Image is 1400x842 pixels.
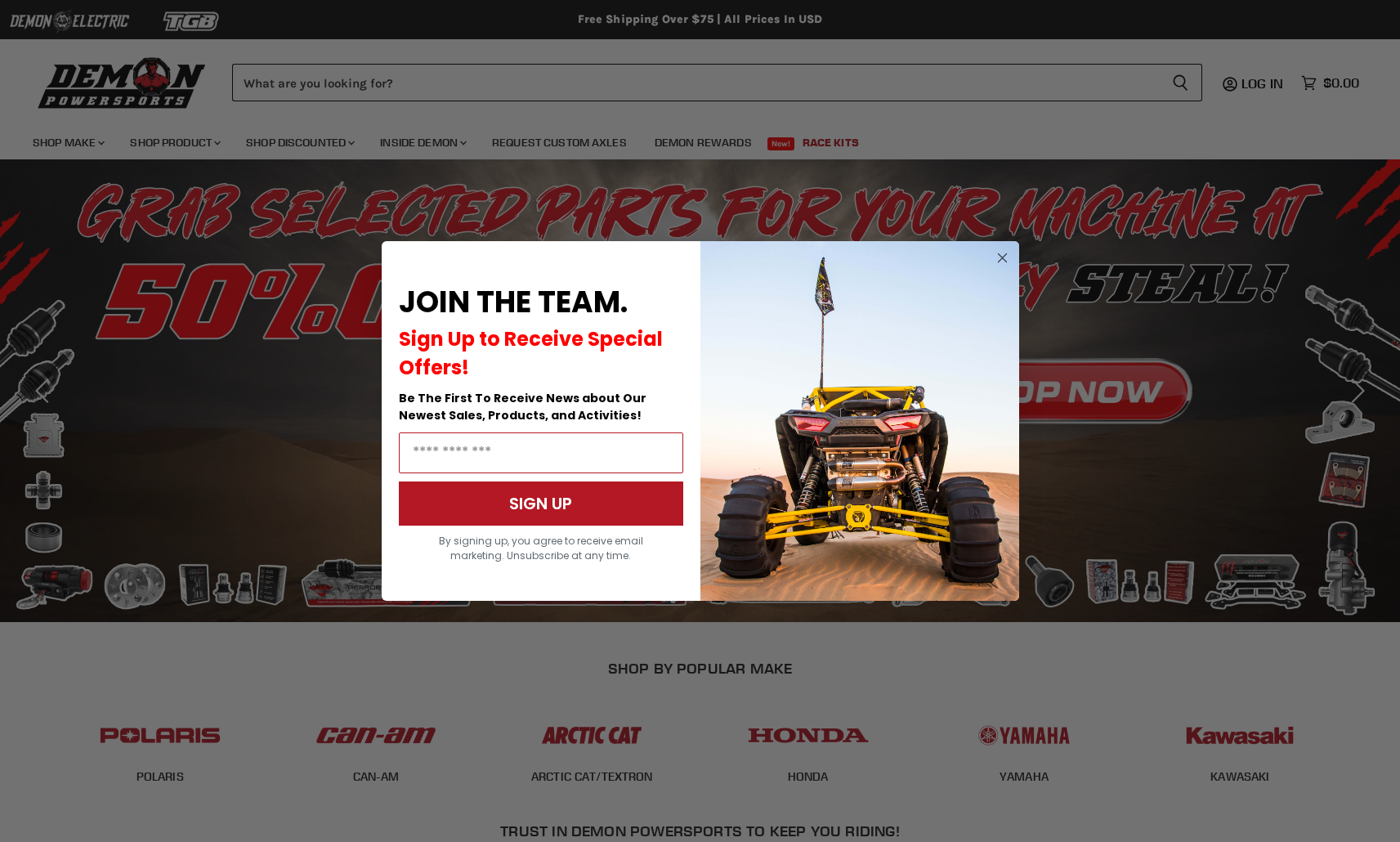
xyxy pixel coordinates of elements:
button: Close dialog [992,248,1013,268]
span: JOIN THE TEAM. [399,281,628,323]
span: By signing up, you agree to receive email marketing. Unsubscribe at any time. [439,534,643,562]
input: Email Address [399,432,683,473]
img: a9095488-b6e7-41ba-879d-588abfab540b.jpeg [700,241,1019,601]
span: Be The First To Receive News about Our Newest Sales, Products, and Activities! [399,390,646,423]
span: Sign Up to Receive Special Offers! [399,325,663,381]
button: SIGN UP [399,481,683,526]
